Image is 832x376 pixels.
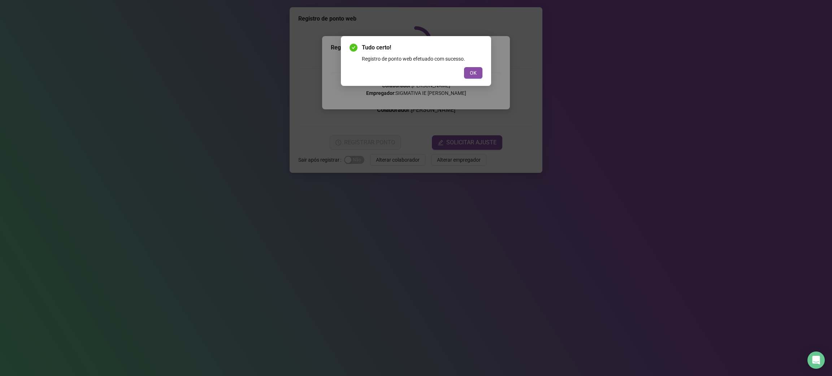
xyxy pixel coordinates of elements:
div: Open Intercom Messenger [807,351,825,369]
span: Tudo certo! [362,43,482,52]
span: check-circle [350,44,357,52]
span: OK [470,69,477,77]
button: OK [464,67,482,79]
div: Registro de ponto web efetuado com sucesso. [362,55,482,63]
